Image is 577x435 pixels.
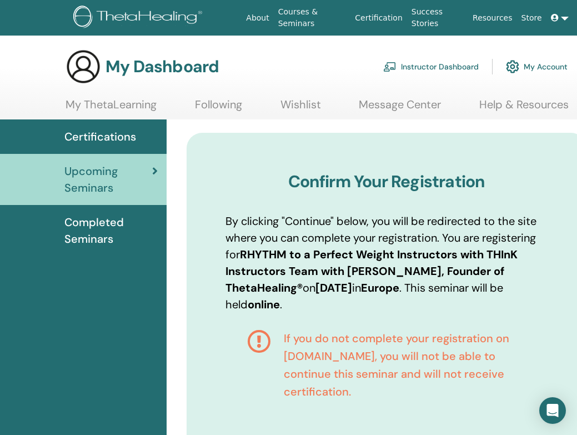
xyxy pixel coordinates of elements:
a: Message Center [359,98,441,119]
img: logo.png [73,6,206,31]
a: Help & Resources [479,98,569,119]
span: Completed Seminars [64,214,158,247]
a: About [242,8,273,28]
span: Certifications [64,128,136,145]
b: [DATE] [315,281,352,295]
a: Certification [350,8,407,28]
h4: If you do not complete your registration on [DOMAIN_NAME], you will not be able to continue this ... [284,329,526,401]
h3: Confirm Your Registration [225,172,548,192]
span: Upcoming Seminars [64,163,152,196]
a: Wishlist [280,98,321,119]
a: My ThetaLearning [66,98,157,119]
img: chalkboard-teacher.svg [383,62,397,72]
a: My Account [506,54,568,79]
a: Courses & Seminars [274,2,351,34]
a: Instructor Dashboard [383,54,479,79]
img: generic-user-icon.jpg [66,49,101,84]
div: Open Intercom Messenger [539,397,566,424]
b: Europe [361,281,399,295]
b: online [248,297,280,312]
a: Resources [468,8,517,28]
a: Following [195,98,242,119]
a: Store [517,8,546,28]
img: cog.svg [506,57,519,76]
b: RHYTHM to a Perfect Weight Instructors with THInK Instructors Team with [PERSON_NAME], Founder of... [225,247,518,295]
p: By clicking "Continue" below, you will be redirected to the site where you can complete your regi... [225,213,548,313]
h3: My Dashboard [106,57,219,77]
a: Success Stories [407,2,468,34]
